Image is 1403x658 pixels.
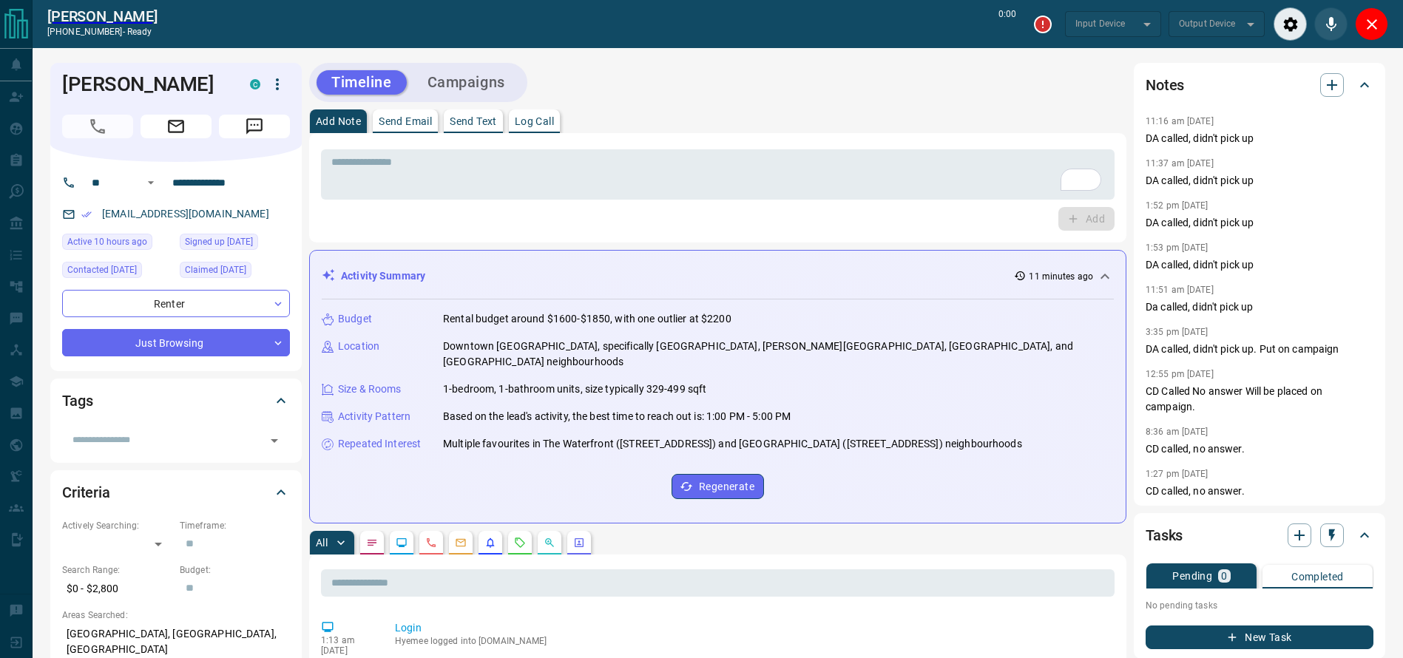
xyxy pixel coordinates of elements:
[62,577,172,601] p: $0 - $2,800
[514,537,526,549] svg: Requests
[67,234,147,249] span: Active 10 hours ago
[1146,299,1373,315] p: Da called, didn't pick up
[1355,7,1388,41] div: Close
[1172,571,1212,581] p: Pending
[1146,342,1373,357] p: DA called, didn't pick up. Put on campaign
[1314,7,1348,41] div: Mute
[62,72,228,96] h1: [PERSON_NAME]
[219,115,290,138] span: Message
[47,25,158,38] p: [PHONE_NUMBER] -
[1146,469,1208,479] p: 1:27 pm [DATE]
[1146,67,1373,103] div: Notes
[62,329,290,356] div: Just Browsing
[62,262,172,282] div: Wed Aug 27 2025
[425,537,437,549] svg: Calls
[1146,523,1183,547] h2: Tasks
[62,234,172,254] div: Tue Oct 14 2025
[185,262,246,277] span: Claimed [DATE]
[1146,427,1208,437] p: 8:36 am [DATE]
[180,234,290,254] div: Thu Nov 14 2024
[450,116,497,126] p: Send Text
[338,339,379,354] p: Location
[443,339,1114,370] p: Downtown [GEOGRAPHIC_DATA], specifically [GEOGRAPHIC_DATA], [PERSON_NAME][GEOGRAPHIC_DATA], [GEOG...
[443,381,706,397] p: 1-bedroom, 1-bathroom units, size typically 329-499 sqft
[331,156,1104,194] textarea: To enrich screen reader interactions, please activate Accessibility in Grammarly extension settings
[515,116,554,126] p: Log Call
[127,27,152,37] span: ready
[62,563,172,577] p: Search Range:
[1146,285,1214,295] p: 11:51 am [DATE]
[1029,270,1093,283] p: 11 minutes ago
[379,116,432,126] p: Send Email
[1146,327,1208,337] p: 3:35 pm [DATE]
[264,430,285,451] button: Open
[443,409,791,424] p: Based on the lead's activity, the best time to reach out is: 1:00 PM - 5:00 PM
[1221,571,1227,581] p: 0
[998,7,1016,41] p: 0:00
[1146,369,1214,379] p: 12:55 pm [DATE]
[180,262,290,282] div: Fri Nov 15 2024
[185,234,253,249] span: Signed up [DATE]
[1146,257,1373,273] p: DA called, didn't pick up
[544,537,555,549] svg: Opportunities
[1291,571,1344,582] p: Completed
[1146,594,1373,617] p: No pending tasks
[321,635,373,645] p: 1:13 am
[1146,242,1208,253] p: 1:53 pm [DATE]
[1146,518,1373,553] div: Tasks
[62,519,172,532] p: Actively Searching:
[62,389,92,413] h2: Tags
[1274,7,1307,41] div: Audio Settings
[316,537,328,548] p: All
[455,537,467,549] svg: Emails
[413,70,520,95] button: Campaigns
[341,268,425,284] p: Activity Summary
[395,620,1109,636] p: Login
[338,381,402,397] p: Size & Rooms
[62,383,290,418] div: Tags
[180,563,290,577] p: Budget:
[1146,484,1373,499] p: CD called, no answer.
[1146,158,1214,169] p: 11:37 am [DATE]
[180,519,290,532] p: Timeframe:
[141,115,212,138] span: Email
[62,481,110,504] h2: Criteria
[338,409,410,424] p: Activity Pattern
[484,537,496,549] svg: Listing Alerts
[396,537,408,549] svg: Lead Browsing Activity
[67,262,137,277] span: Contacted [DATE]
[1146,625,1373,649] button: New Task
[316,116,361,126] p: Add Note
[62,608,290,622] p: Areas Searched:
[443,436,1022,452] p: Multiple favourites in The Waterfront ([STREET_ADDRESS]) and [GEOGRAPHIC_DATA] ([STREET_ADDRESS])...
[395,636,1109,646] p: Hyemee logged into [DOMAIN_NAME]
[1146,173,1373,189] p: DA called, didn't pick up
[1146,441,1373,457] p: CD called, no answer.
[47,7,158,25] a: [PERSON_NAME]
[366,537,378,549] svg: Notes
[338,436,421,452] p: Repeated Interest
[443,311,731,327] p: Rental budget around $1600-$1850, with one outlier at $2200
[1146,131,1373,146] p: DA called, didn't pick up
[62,290,290,317] div: Renter
[672,474,764,499] button: Regenerate
[573,537,585,549] svg: Agent Actions
[102,208,269,220] a: [EMAIL_ADDRESS][DOMAIN_NAME]
[142,174,160,191] button: Open
[317,70,407,95] button: Timeline
[1146,200,1208,211] p: 1:52 pm [DATE]
[250,79,260,89] div: condos.ca
[81,209,92,220] svg: Email Verified
[1146,116,1214,126] p: 11:16 am [DATE]
[1146,73,1184,97] h2: Notes
[1146,384,1373,415] p: CD Called No answer Will be placed on campaign.
[321,645,373,656] p: [DATE]
[322,262,1114,290] div: Activity Summary11 minutes ago
[338,311,372,327] p: Budget
[62,475,290,510] div: Criteria
[62,115,133,138] span: Call
[1146,215,1373,231] p: DA called, didn't pick up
